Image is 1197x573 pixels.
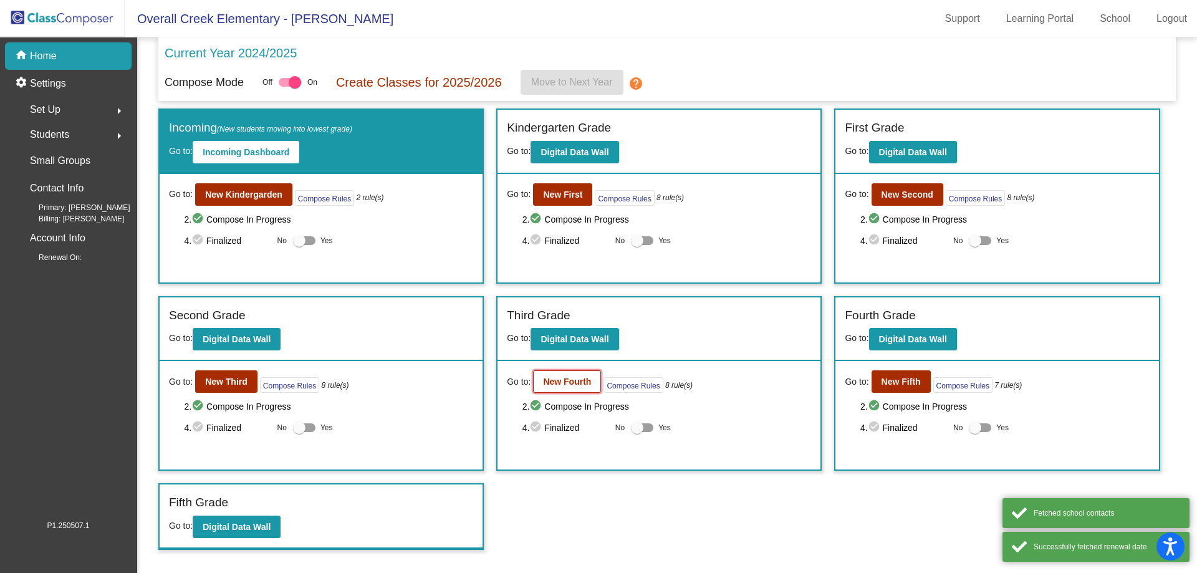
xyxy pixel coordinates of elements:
[531,141,618,163] button: Digital Data Wall
[603,377,663,393] button: Compose Rules
[184,420,271,435] span: 4. Finalized
[169,188,193,201] span: Go to:
[295,190,354,206] button: Compose Rules
[845,188,868,201] span: Go to:
[860,399,1150,414] span: 2. Compose In Progress
[191,233,206,248] mat-icon: check_circle
[882,377,921,387] b: New Fifth
[1147,9,1197,29] a: Logout
[205,377,248,387] b: New Third
[522,420,609,435] span: 4. Finalized
[15,76,30,91] mat-icon: settings
[615,235,625,246] span: No
[935,9,990,29] a: Support
[953,422,963,433] span: No
[860,233,947,248] span: 4. Finalized
[320,233,333,248] span: Yes
[860,212,1150,227] span: 2. Compose In Progress
[30,180,84,197] p: Contact Info
[205,190,282,200] b: New Kindergarden
[193,328,281,350] button: Digital Data Wall
[191,399,206,414] mat-icon: check_circle
[656,192,684,203] i: 8 rule(s)
[869,141,957,163] button: Digital Data Wall
[30,101,60,118] span: Set Up
[879,147,947,157] b: Digital Data Wall
[953,235,963,246] span: No
[541,147,608,157] b: Digital Data Wall
[169,494,228,512] label: Fifth Grade
[30,126,69,143] span: Students
[357,192,384,203] i: 2 rule(s)
[868,399,883,414] mat-icon: check_circle
[507,119,611,137] label: Kindergarten Grade
[169,307,246,325] label: Second Grade
[869,328,957,350] button: Digital Data Wall
[307,77,317,88] span: On
[996,420,1009,435] span: Yes
[165,74,244,91] p: Compose Mode
[521,70,623,95] button: Move to Next Year
[595,190,654,206] button: Compose Rules
[260,377,319,393] button: Compose Rules
[529,212,544,227] mat-icon: check_circle
[665,380,693,391] i: 8 rule(s)
[879,334,947,344] b: Digital Data Wall
[169,333,193,343] span: Go to:
[868,212,883,227] mat-icon: check_circle
[112,104,127,118] mat-icon: arrow_right
[541,334,608,344] b: Digital Data Wall
[203,334,271,344] b: Digital Data Wall
[507,188,531,201] span: Go to:
[30,229,85,247] p: Account Info
[522,399,812,414] span: 2. Compose In Progress
[322,380,349,391] i: 8 rule(s)
[203,522,271,532] b: Digital Data Wall
[845,307,915,325] label: Fourth Grade
[193,141,299,163] button: Incoming Dashboard
[868,233,883,248] mat-icon: check_circle
[933,377,993,393] button: Compose Rules
[19,202,130,213] span: Primary: [PERSON_NAME]
[30,76,66,91] p: Settings
[615,422,625,433] span: No
[996,233,1009,248] span: Yes
[1034,508,1180,519] div: Fetched school contacts
[543,377,591,387] b: New Fourth
[531,77,613,87] span: Move to Next Year
[15,49,30,64] mat-icon: home
[529,399,544,414] mat-icon: check_circle
[193,516,281,538] button: Digital Data Wall
[19,213,124,224] span: Billing: [PERSON_NAME]
[277,422,287,433] span: No
[320,420,333,435] span: Yes
[522,212,812,227] span: 2. Compose In Progress
[845,146,868,156] span: Go to:
[533,370,601,393] button: New Fourth
[30,152,90,170] p: Small Groups
[507,375,531,388] span: Go to:
[112,128,127,143] mat-icon: arrow_right
[872,183,943,206] button: New Second
[996,9,1084,29] a: Learning Portal
[868,420,883,435] mat-icon: check_circle
[507,307,570,325] label: Third Grade
[125,9,393,29] span: Overall Creek Elementary - [PERSON_NAME]
[845,375,868,388] span: Go to:
[507,333,531,343] span: Go to:
[543,190,582,200] b: New First
[533,183,592,206] button: New First
[169,146,193,156] span: Go to:
[191,420,206,435] mat-icon: check_circle
[507,146,531,156] span: Go to:
[336,73,502,92] p: Create Classes for 2025/2026
[191,212,206,227] mat-icon: check_circle
[1034,541,1180,552] div: Successfully fetched renewal date
[529,233,544,248] mat-icon: check_circle
[882,190,933,200] b: New Second
[262,77,272,88] span: Off
[529,420,544,435] mat-icon: check_circle
[658,233,671,248] span: Yes
[169,375,193,388] span: Go to:
[19,252,82,263] span: Renewal On:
